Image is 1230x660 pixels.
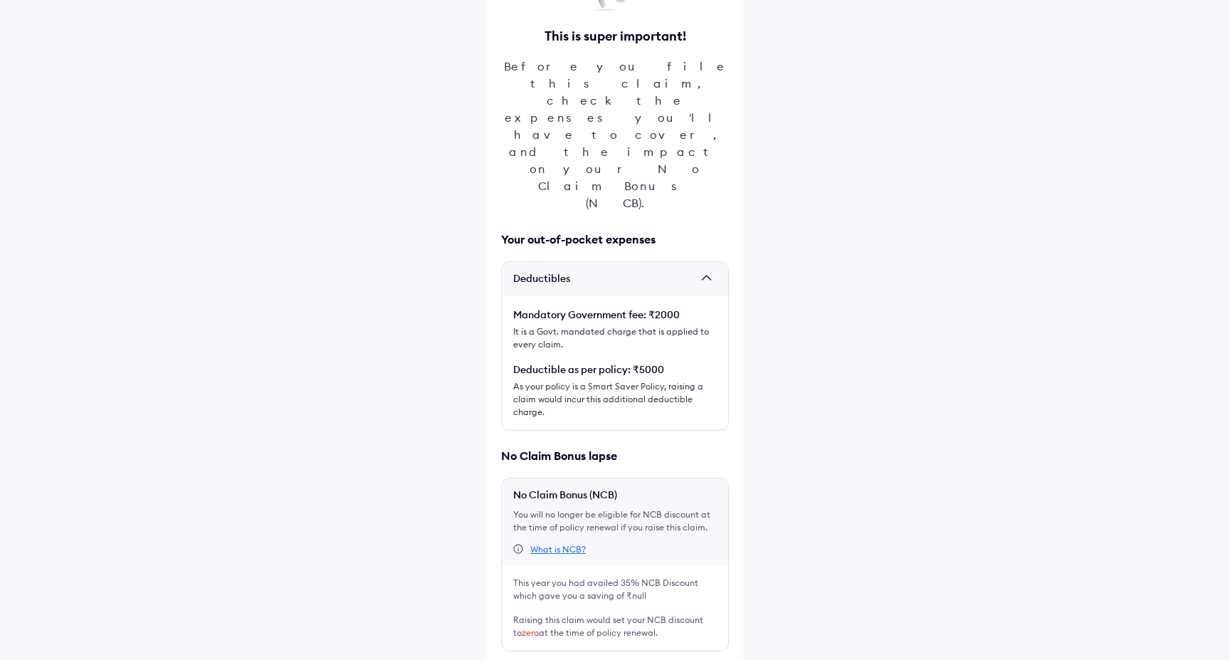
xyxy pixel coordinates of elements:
div: Your out-of-pocket expenses [501,231,729,247]
div: Mandatory Government fee: ₹2000 [513,308,717,322]
div: No Claim Bonus lapse [501,448,729,463]
div: Before you file this claim, check the expenses you'll have to cover, and the impact on your No Cl... [501,58,729,211]
div: This is super important! [501,29,729,43]
div: Deductible as per policy: ₹5000 [513,362,717,377]
div: Raising this claim would set your NCB discount to at the time of policy renewal. [513,614,717,639]
div: This year you had availed 35% NCB Discount which gave you a saving of ₹null [513,577,717,602]
div: What is NCB? [530,544,586,555]
span: zero [522,627,539,638]
div: It is a Govt. mandated charge that is applied to every claim. [513,325,717,351]
div: As your policy is a Smart Saver Policy, raising a claim would incur this additional deductible ch... [513,380,717,419]
span: Deductibles [513,272,695,286]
